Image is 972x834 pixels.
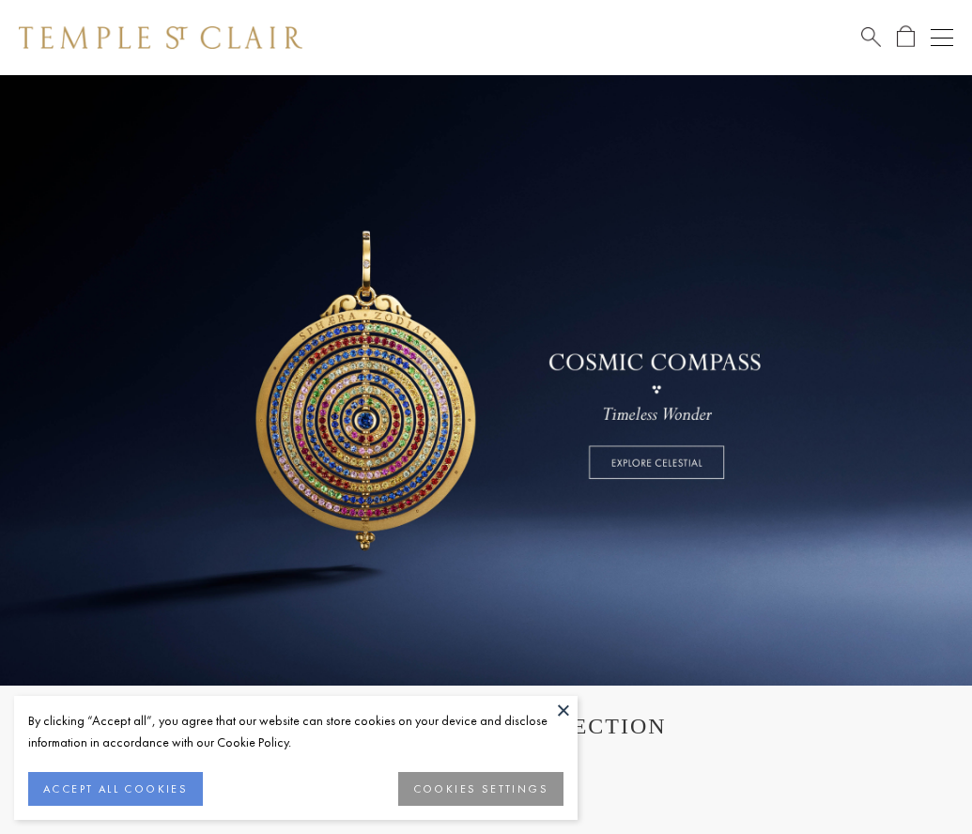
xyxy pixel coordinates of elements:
a: Search [861,25,881,49]
a: Open Shopping Bag [897,25,915,49]
div: By clicking “Accept all”, you agree that our website can store cookies on your device and disclos... [28,710,563,753]
button: ACCEPT ALL COOKIES [28,772,203,806]
img: Temple St. Clair [19,26,302,49]
button: Open navigation [931,26,953,49]
button: COOKIES SETTINGS [398,772,563,806]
